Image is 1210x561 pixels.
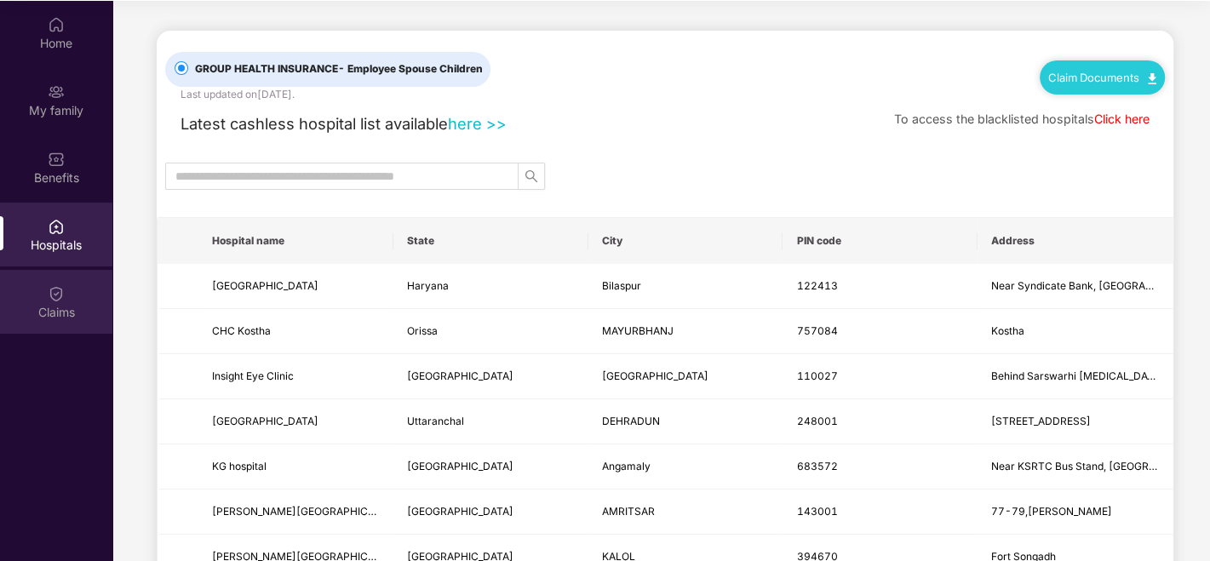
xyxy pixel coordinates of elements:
span: - Employee Spouse Children [338,62,483,75]
span: 757084 [796,324,837,337]
span: Haryana [407,279,449,292]
td: NEW DELHI [588,354,783,399]
span: Angamaly [602,460,651,472]
td: Kostha [978,309,1173,354]
span: AMRITSAR [602,505,655,518]
td: MAYURBHANJ [588,309,783,354]
td: Dhingra General Hospital [198,489,393,535]
span: 122413 [796,279,837,292]
span: [GEOGRAPHIC_DATA] [407,369,513,382]
span: Orissa [407,324,438,337]
span: [PERSON_NAME][GEOGRAPHIC_DATA] [212,505,403,518]
span: Insight Eye Clinic [212,369,294,382]
button: search [518,163,545,190]
td: Kerala [393,444,588,489]
td: Delhi [393,354,588,399]
span: KG hospital [212,460,267,472]
td: Insight Eye Clinic [198,354,393,399]
span: Hospital name [212,234,380,248]
a: here >> [448,114,507,133]
img: svg+xml;base64,PHN2ZyBpZD0iQ2xhaW0iIHhtbG5zPSJodHRwOi8vd3d3LnczLm9yZy8yMDAwL3N2ZyIgd2lkdGg9IjIwIi... [48,285,65,302]
span: Address [991,234,1159,248]
td: 77-79, Ajit Nagar [978,489,1173,535]
span: [GEOGRAPHIC_DATA] [212,415,318,427]
span: Kostha [991,324,1024,337]
td: DEHRADUN [588,399,783,444]
img: svg+xml;base64,PHN2ZyBpZD0iSG9tZSIgeG1sbnM9Imh0dHA6Ly93d3cudzMub3JnLzIwMDAvc3ZnIiB3aWR0aD0iMjAiIG... [48,16,65,33]
span: DEHRADUN [602,415,660,427]
span: MAYURBHANJ [602,324,674,337]
td: Near KSRTC Bus Stand, Trissur Road, Angamaly [978,444,1173,489]
td: 19, Cross Road [978,399,1173,444]
a: Claim Documents [1048,71,1156,84]
img: svg+xml;base64,PHN2ZyB3aWR0aD0iMjAiIGhlaWdodD0iMjAiIHZpZXdCb3g9IjAgMCAyMCAyMCIgZmlsbD0ibm9uZSIgeG... [48,83,65,100]
th: PIN code [783,218,978,264]
td: Haryana [393,264,588,309]
th: State [393,218,588,264]
th: City [588,218,783,264]
span: [GEOGRAPHIC_DATA] [602,369,708,382]
td: AMRITSAR [588,489,783,535]
td: Punjab [393,489,588,535]
td: Orissa [393,309,588,354]
span: CHC Kostha [212,324,271,337]
span: 683572 [796,460,837,472]
td: Bilaspur [588,264,783,309]
td: KG hospital [198,444,393,489]
img: svg+xml;base64,PHN2ZyBpZD0iQmVuZWZpdHMiIHhtbG5zPSJodHRwOi8vd3d3LnczLm9yZy8yMDAwL3N2ZyIgd2lkdGg9Ij... [48,151,65,168]
span: Uttaranchal [407,415,464,427]
span: [GEOGRAPHIC_DATA] [212,279,318,292]
span: 110027 [796,369,837,382]
th: Address [978,218,1173,264]
span: Bilaspur [602,279,641,292]
a: Click here [1094,112,1150,126]
span: 248001 [796,415,837,427]
td: City Heart Centre [198,399,393,444]
div: Last updated on [DATE] . [181,87,295,103]
img: svg+xml;base64,PHN2ZyB4bWxucz0iaHR0cDovL3d3dy53My5vcmcvMjAwMC9zdmciIHdpZHRoPSIxMC40IiBoZWlnaHQ9Ij... [1148,73,1156,84]
td: Uttaranchal [393,399,588,444]
td: Ashtha Hospital [198,264,393,309]
th: Hospital name [198,218,393,264]
span: 77-79,[PERSON_NAME] [991,505,1112,518]
span: 143001 [796,505,837,518]
span: Latest cashless hospital list available [181,114,448,133]
span: [GEOGRAPHIC_DATA] [407,505,513,518]
td: Behind Sarswarhi Bal Mandir School, Rajori Garden [978,354,1173,399]
span: Near Syndicate Bank, [GEOGRAPHIC_DATA] [991,279,1205,292]
span: To access the blacklisted hospitals [894,112,1094,126]
td: Angamaly [588,444,783,489]
span: [GEOGRAPHIC_DATA] [407,460,513,472]
span: GROUP HEALTH INSURANCE [188,61,490,77]
td: Near Syndicate Bank, Pataudi Road, Bilaspur Chowk [978,264,1173,309]
span: [STREET_ADDRESS] [991,415,1091,427]
span: search [519,169,544,183]
img: svg+xml;base64,PHN2ZyBpZD0iSG9zcGl0YWxzIiB4bWxucz0iaHR0cDovL3d3dy53My5vcmcvMjAwMC9zdmciIHdpZHRoPS... [48,218,65,235]
td: CHC Kostha [198,309,393,354]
